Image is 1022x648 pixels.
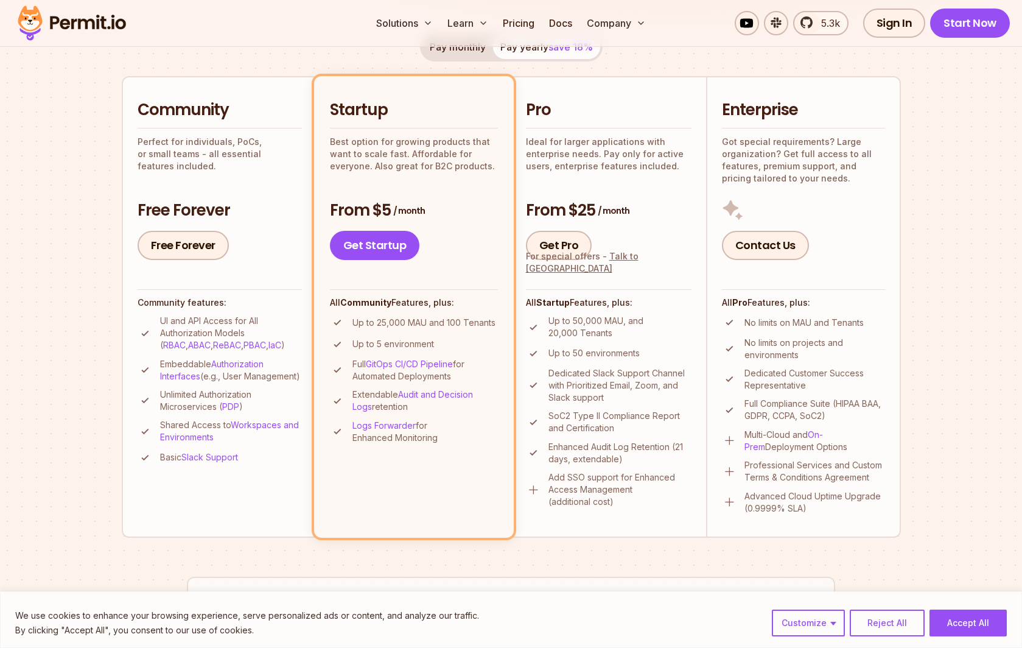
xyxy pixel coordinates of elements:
button: Customize [772,610,845,636]
a: ReBAC [213,340,241,350]
a: ABAC [188,340,211,350]
a: Get Startup [330,231,420,260]
a: GitOps CI/CD Pipeline [366,359,453,369]
button: Accept All [929,610,1007,636]
p: No limits on MAU and Tenants [744,317,864,329]
a: Contact Us [722,231,809,260]
a: Free Forever [138,231,229,260]
p: Dedicated Customer Success Representative [744,367,885,392]
p: Full for Automated Deployments [352,358,498,382]
button: Reject All [850,610,925,636]
img: Permit logo [12,2,131,44]
p: Basic [160,451,238,463]
strong: Community [340,297,391,308]
strong: Pro [732,297,747,308]
h2: Community [138,99,302,121]
p: for Enhanced Monitoring [352,420,498,444]
a: Authorization Interfaces [160,359,264,381]
h4: All Features, plus: [526,297,691,309]
a: PDP [222,401,239,412]
a: Pricing [498,11,539,35]
a: 5.3k [793,11,849,35]
p: Up to 50,000 MAU, and 20,000 Tenants [548,315,691,339]
p: Best option for growing products that want to scale fast. Affordable for everyone. Also great for... [330,136,498,172]
p: SoC2 Type II Compliance Report and Certification [548,410,691,434]
a: Sign In [863,9,926,38]
a: Logs Forwarder [352,420,416,431]
p: Perfect for individuals, PoCs, or small teams - all essential features included. [138,136,302,172]
a: Get Pro [526,231,592,260]
h4: Community features: [138,297,302,309]
p: Add SSO support for Enhanced Access Management (additional cost) [548,471,691,508]
h4: All Features, plus: [722,297,885,309]
h2: Pro [526,99,691,121]
p: Dedicated Slack Support Channel with Prioritized Email, Zoom, and Slack support [548,367,691,404]
p: Up to 25,000 MAU and 100 Tenants [352,317,495,329]
h4: All Features, plus: [330,297,498,309]
p: No limits on projects and environments [744,337,885,361]
a: IaC [268,340,281,350]
p: Enhanced Audit Log Retention (21 days, extendable) [548,441,691,465]
a: RBAC [163,340,186,350]
p: Advanced Cloud Uptime Upgrade (0.9999% SLA) [744,490,885,515]
h3: From $5 [330,200,498,222]
a: Docs [544,11,577,35]
a: On-Prem [744,429,823,452]
span: 5.3k [814,16,840,30]
p: UI and API Access for All Authorization Models ( , , , , ) [160,315,302,351]
p: Full Compliance Suite (HIPAA BAA, GDPR, CCPA, SoC2) [744,398,885,422]
h2: Startup [330,99,498,121]
span: / month [393,205,425,217]
h3: From $25 [526,200,691,222]
p: Shared Access to [160,419,302,443]
a: Start Now [930,9,1010,38]
h2: Enterprise [722,99,885,121]
button: Company [582,11,651,35]
a: PBAC [243,340,266,350]
a: Audit and Decision Logs [352,389,473,412]
p: Professional Services and Custom Terms & Conditions Agreement [744,459,885,484]
a: Slack Support [181,452,238,462]
p: Multi-Cloud and Deployment Options [744,429,885,453]
p: Embeddable (e.g., User Management) [160,358,302,382]
span: / month [598,205,629,217]
p: Up to 5 environment [352,338,434,350]
h3: Free Forever [138,200,302,222]
button: Pay monthly [422,35,493,59]
p: Ideal for larger applications with enterprise needs. Pay only for active users, enterprise featur... [526,136,691,172]
p: Up to 50 environments [548,347,640,359]
p: Extendable retention [352,389,498,413]
button: Learn [443,11,493,35]
p: By clicking "Accept All", you consent to our use of cookies. [15,623,479,638]
button: Solutions [371,11,438,35]
strong: Startup [536,297,570,308]
p: Unlimited Authorization Microservices ( ) [160,389,302,413]
p: We use cookies to enhance your browsing experience, serve personalized ads or content, and analyz... [15,608,479,623]
div: For special offers - [526,250,691,275]
p: Got special requirements? Large organization? Get full access to all features, premium support, a... [722,136,885,185]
